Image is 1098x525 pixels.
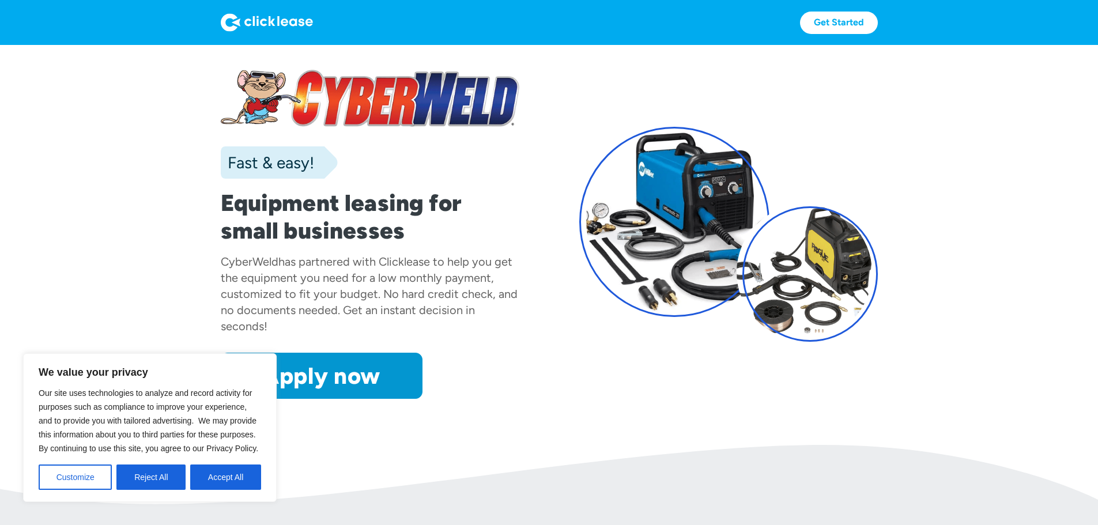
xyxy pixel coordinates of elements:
[221,255,278,269] div: CyberWeld
[39,365,261,379] p: We value your privacy
[23,353,277,502] div: We value your privacy
[800,12,878,34] a: Get Started
[221,189,519,244] h1: Equipment leasing for small businesses
[39,464,112,490] button: Customize
[221,255,518,333] div: has partnered with Clicklease to help you get the equipment you need for a low monthly payment, c...
[116,464,186,490] button: Reject All
[190,464,261,490] button: Accept All
[221,353,422,399] a: Apply now
[39,388,258,453] span: Our site uses technologies to analyze and record activity for purposes such as compliance to impr...
[221,151,314,174] div: Fast & easy!
[221,13,313,32] img: Logo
